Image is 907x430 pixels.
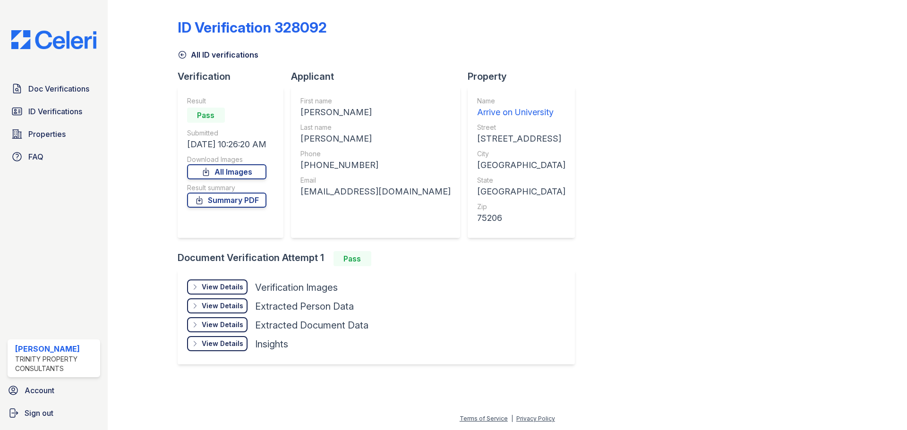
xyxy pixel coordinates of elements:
[178,70,291,83] div: Verification
[516,415,555,422] a: Privacy Policy
[477,132,565,145] div: [STREET_ADDRESS]
[187,183,266,193] div: Result summary
[178,19,327,36] div: ID Verification 328092
[300,185,451,198] div: [EMAIL_ADDRESS][DOMAIN_NAME]
[255,300,354,313] div: Extracted Person Data
[178,251,582,266] div: Document Verification Attempt 1
[477,159,565,172] div: [GEOGRAPHIC_DATA]
[202,301,243,311] div: View Details
[460,415,508,422] a: Terms of Service
[187,108,225,123] div: Pass
[15,343,96,354] div: [PERSON_NAME]
[477,123,565,132] div: Street
[300,123,451,132] div: Last name
[255,337,288,351] div: Insights
[300,106,451,119] div: [PERSON_NAME]
[4,30,104,49] img: CE_Logo_Blue-a8612792a0a2168367f1c8372b55b34899dd931a85d93a1a3d3e32e68fde9ad4.png
[291,70,468,83] div: Applicant
[178,49,258,60] a: All ID verifications
[187,128,266,138] div: Submitted
[477,211,565,225] div: 75206
[477,202,565,211] div: Zip
[202,339,243,348] div: View Details
[187,96,266,106] div: Result
[334,251,371,266] div: Pass
[8,125,100,143] a: Properties
[187,193,266,208] a: Summary PDF
[300,159,451,172] div: [PHONE_NUMBER]
[28,128,66,140] span: Properties
[300,149,451,159] div: Phone
[28,106,82,117] span: ID Verifications
[477,185,565,198] div: [GEOGRAPHIC_DATA]
[187,155,266,164] div: Download Images
[477,106,565,119] div: Arrive on University
[15,354,96,373] div: Trinity Property Consultants
[477,96,565,119] a: Name Arrive on University
[255,319,368,332] div: Extracted Document Data
[8,147,100,166] a: FAQ
[300,176,451,185] div: Email
[255,281,338,294] div: Verification Images
[202,282,243,292] div: View Details
[468,70,582,83] div: Property
[8,79,100,98] a: Doc Verifications
[300,132,451,145] div: [PERSON_NAME]
[477,149,565,159] div: City
[202,320,243,329] div: View Details
[28,151,43,162] span: FAQ
[28,83,89,94] span: Doc Verifications
[187,138,266,151] div: [DATE] 10:26:20 AM
[477,176,565,185] div: State
[4,404,104,422] a: Sign out
[4,381,104,400] a: Account
[511,415,513,422] div: |
[300,96,451,106] div: First name
[477,96,565,106] div: Name
[25,385,54,396] span: Account
[187,164,266,179] a: All Images
[8,102,100,121] a: ID Verifications
[25,407,53,419] span: Sign out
